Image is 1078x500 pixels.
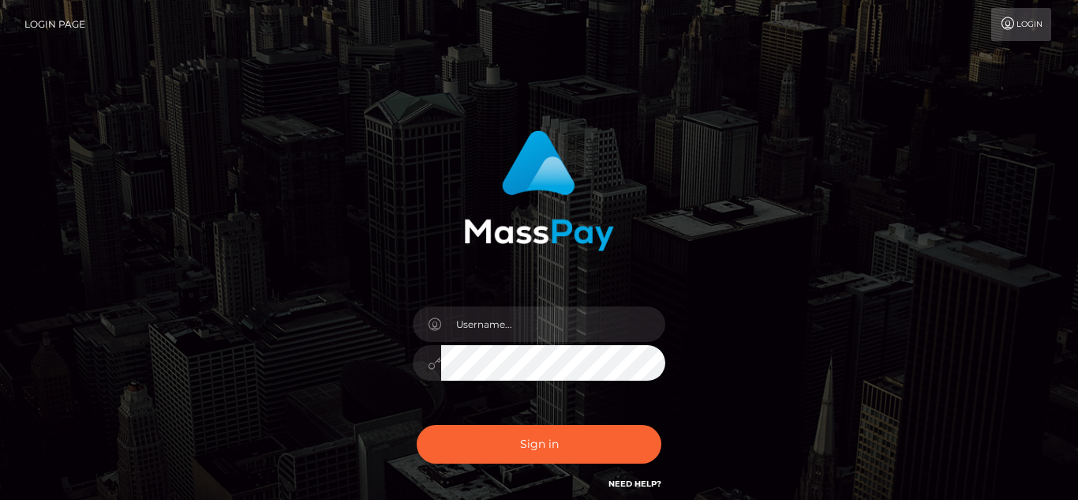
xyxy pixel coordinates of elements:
a: Need Help? [608,479,661,489]
input: Username... [441,306,665,342]
button: Sign in [417,425,661,464]
a: Login Page [24,8,85,41]
img: MassPay Login [464,130,614,251]
a: Login [991,8,1051,41]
